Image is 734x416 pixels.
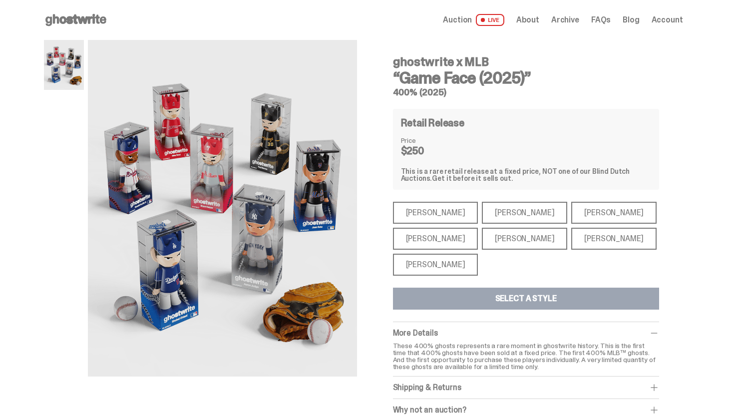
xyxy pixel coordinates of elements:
[652,16,683,24] a: Account
[495,295,557,303] div: Select a Style
[623,16,639,24] a: Blog
[476,14,504,26] span: LIVE
[393,328,438,338] span: More Details
[44,40,84,90] img: MLB%20400%25%20Primary%20Image.png
[401,146,451,156] dd: $250
[591,16,611,24] a: FAQs
[393,56,659,68] h4: ghostwrite x MLB
[88,40,357,377] img: MLB%20400%25%20Primary%20Image.png
[393,383,659,393] div: Shipping & Returns
[393,202,478,224] div: [PERSON_NAME]
[393,88,659,97] h5: 400% (2025)
[393,342,659,370] p: These 400% ghosts represents a rare moment in ghostwrite history. This is the first time that 400...
[551,16,579,24] a: Archive
[432,174,513,183] span: Get it before it sells out.
[393,228,478,250] div: [PERSON_NAME]
[401,168,651,182] div: This is a rare retail release at a fixed price, NOT one of our Blind Dutch Auctions.
[482,228,567,250] div: [PERSON_NAME]
[401,118,464,128] h4: Retail Release
[571,228,657,250] div: [PERSON_NAME]
[443,16,472,24] span: Auction
[393,405,659,415] div: Why not an auction?
[393,70,659,86] h3: “Game Face (2025)”
[443,14,504,26] a: Auction LIVE
[571,202,657,224] div: [PERSON_NAME]
[482,202,567,224] div: [PERSON_NAME]
[516,16,539,24] a: About
[401,137,451,144] dt: Price
[393,288,659,310] button: Select a Style
[393,254,478,276] div: [PERSON_NAME]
